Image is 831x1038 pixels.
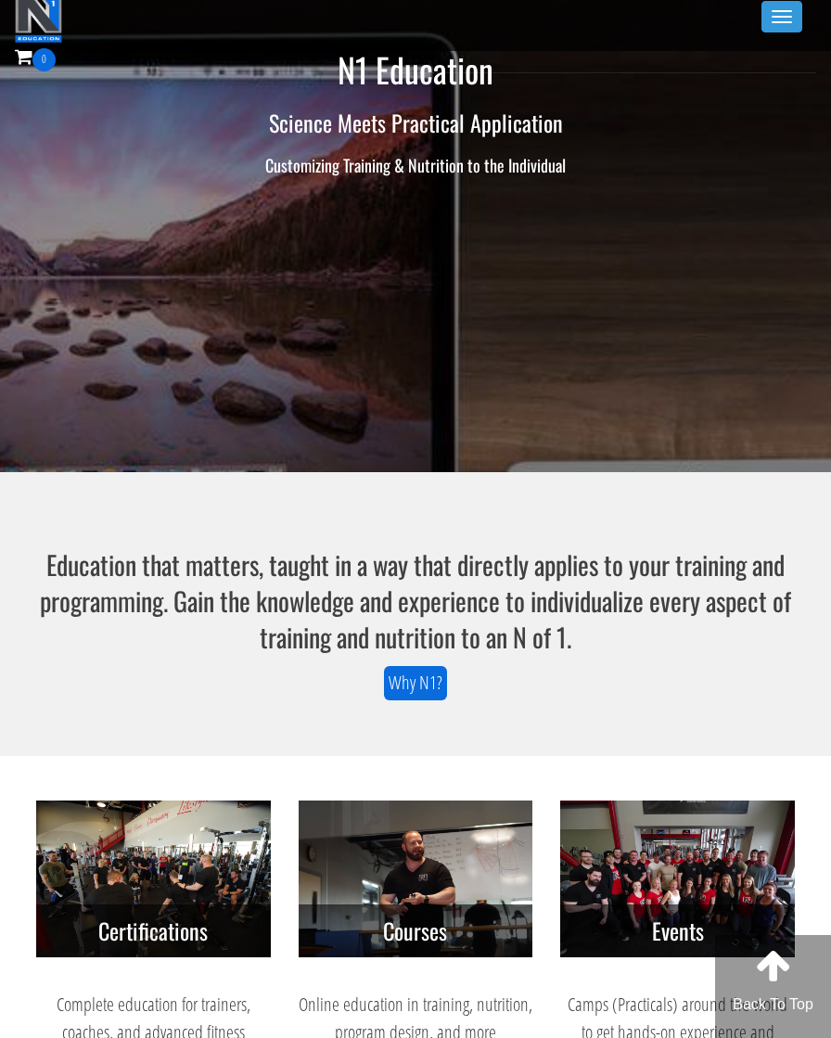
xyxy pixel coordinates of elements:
a: 0 [15,44,56,69]
h3: Customizing Training & Nutrition to the Individual [14,157,817,175]
img: n1-certifications [36,801,271,957]
h3: Events [560,904,795,956]
img: n1-events [560,801,795,957]
h3: Certifications [36,904,271,956]
h3: Education that matters, taught in a way that directly applies to your training and programming. G... [22,546,809,656]
h2: Science Meets Practical Application [14,110,817,135]
img: n1-courses [299,801,533,957]
h1: N1 Education [14,51,817,88]
span: 0 [32,48,56,71]
a: Why N1? [384,666,447,700]
h3: Courses [299,904,533,956]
